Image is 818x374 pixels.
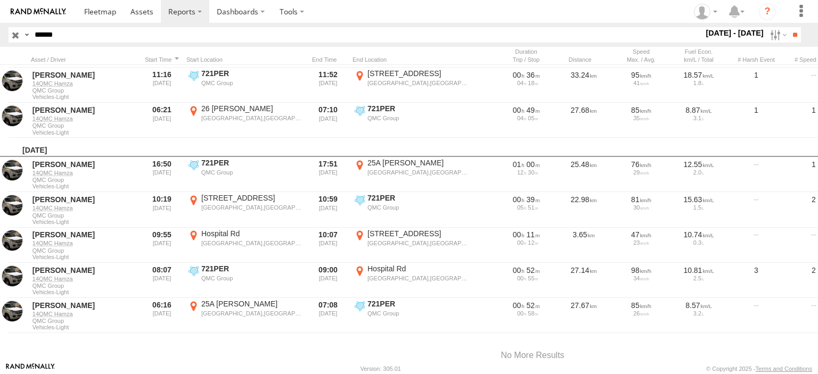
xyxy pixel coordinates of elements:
div: 08:07 [DATE] [142,264,182,297]
label: Click to View Event Location [186,264,304,297]
label: Click to View Event Location [186,193,304,226]
div: 3.2 [674,310,724,317]
span: 00 [513,230,525,239]
div: 27.14 [557,264,610,297]
div: 06:21 [DATE] [142,104,182,137]
div: 26 [PERSON_NAME] [201,104,302,113]
div: Click to Sort [142,56,182,63]
div: 11:16 [DATE] [142,69,182,102]
span: QMC Group [32,122,136,129]
label: Search Query [22,27,31,43]
span: 00 [517,275,526,281]
span: Filter Results to this Group [32,289,136,295]
div: 17:51 [DATE] [308,158,348,191]
div: [STREET_ADDRESS] [367,229,468,238]
span: 55 [528,275,538,281]
label: Click to View Event Location [353,264,470,297]
a: View Asset in Asset Management [2,230,23,251]
div: 721PER [367,193,468,203]
div: 2.0 [674,169,724,176]
span: 01 [513,160,525,169]
div: [3155s] 06/08/2025 06:16 - 06/08/2025 07:08 [501,301,551,310]
a: Terms and Conditions [756,365,812,372]
span: 12 [528,239,538,246]
div: 76 [616,160,666,169]
div: 81 [616,195,666,204]
a: Visit our Website [6,363,55,374]
a: View Asset in Asset Management [2,105,23,127]
a: 14QMC Hamza [32,204,136,212]
div: [PERSON_NAME] [32,301,136,310]
a: 14QMC Hamza [32,310,136,318]
div: [GEOGRAPHIC_DATA],[GEOGRAPHIC_DATA] [367,239,468,247]
div: 07:10 [DATE] [308,104,348,137]
span: 04 [517,80,526,86]
label: Click to View Event Location [353,158,470,191]
div: QMC Group [367,114,468,122]
div: 10:07 [DATE] [308,229,348,262]
span: 52 [527,301,540,310]
span: QMC Group [32,177,136,183]
div: 2.5 [674,275,724,281]
div: 8.57 [674,301,724,310]
div: © Copyright 2025 - [706,365,812,372]
span: Filter Results to this Group [32,129,136,136]
div: 1.5 [674,204,724,211]
div: Hospital Rd [201,229,302,238]
a: 14QMC Hamza [32,80,136,87]
span: 58 [528,310,538,317]
div: 3.1 [674,115,724,121]
a: View Asset in Asset Management [2,301,23,322]
div: 3.65 [557,229,610,262]
div: 721PER [367,299,468,309]
label: Click to View Event Location [186,229,304,262]
div: 27.68 [557,104,610,137]
div: 06:16 [DATE] [142,299,182,332]
a: 14QMC Hamza [32,275,136,282]
span: Filter Results to this Group [32,183,136,189]
div: [PERSON_NAME] [32,70,136,80]
div: 33.24 [557,69,610,102]
span: 00 [513,266,525,275]
div: 721PER [201,158,302,168]
div: QMC Group [201,169,302,176]
div: [GEOGRAPHIC_DATA],[GEOGRAPHIC_DATA] [367,169,468,176]
span: 12 [517,169,526,176]
div: 30 [616,204,666,211]
div: 29 [616,169,666,176]
span: 05 [517,204,526,211]
div: [PERSON_NAME] [32,265,136,275]
div: 22.98 [557,193,610,226]
label: Click to View Event Location [353,69,470,102]
div: 25A [PERSON_NAME] [201,299,302,309]
div: 10.81 [674,265,724,275]
div: Click to Sort [31,56,137,63]
span: Filter Results to this Group [32,219,136,225]
span: 00 [513,71,525,79]
div: 0.3 [674,239,724,246]
span: 18 [528,80,538,86]
div: [GEOGRAPHIC_DATA],[GEOGRAPHIC_DATA] [201,239,302,247]
div: 1 [730,104,783,137]
div: Click to Sort [557,56,610,63]
img: rand-logo.svg [11,8,66,15]
div: 721PER [367,104,468,113]
a: 14QMC Hamza [32,239,136,247]
div: 85 [616,301,666,310]
label: Click to View Event Location [186,69,304,102]
div: [3141s] 06/08/2025 08:07 - 06/08/2025 09:00 [501,265,551,275]
div: [PERSON_NAME] [32,160,136,169]
span: Filter Results to this Group [32,254,136,260]
div: 35 [616,115,666,121]
div: QMC Group [201,79,302,87]
span: 00 [513,195,525,204]
label: Click to View Event Location [353,104,470,137]
div: QMC Group [367,310,468,317]
span: 00 [513,301,525,310]
div: [PERSON_NAME] [32,230,136,239]
span: QMC Group [32,247,136,254]
label: Click to View Event Location [353,299,470,332]
label: Click to View Event Location [186,104,304,137]
div: [PERSON_NAME] [32,195,136,204]
span: 11 [527,230,540,239]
